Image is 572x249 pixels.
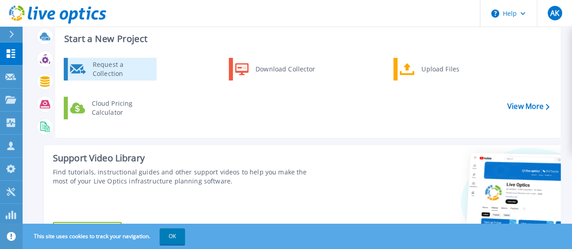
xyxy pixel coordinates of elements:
[64,58,156,80] a: Request a Collection
[417,60,484,78] div: Upload Files
[550,9,559,17] span: AK
[160,228,185,244] button: OK
[53,168,321,186] div: Find tutorials, instructional guides and other support videos to help you make the most of your L...
[88,60,154,78] div: Request a Collection
[53,222,122,240] a: Explore Now!
[229,58,321,80] a: Download Collector
[64,34,549,44] h3: Start a New Project
[507,102,549,111] a: View More
[393,58,486,80] a: Upload Files
[87,99,154,117] div: Cloud Pricing Calculator
[53,152,321,164] div: Support Video Library
[25,228,185,244] span: This site uses cookies to track your navigation.
[251,60,319,78] div: Download Collector
[64,97,156,119] a: Cloud Pricing Calculator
